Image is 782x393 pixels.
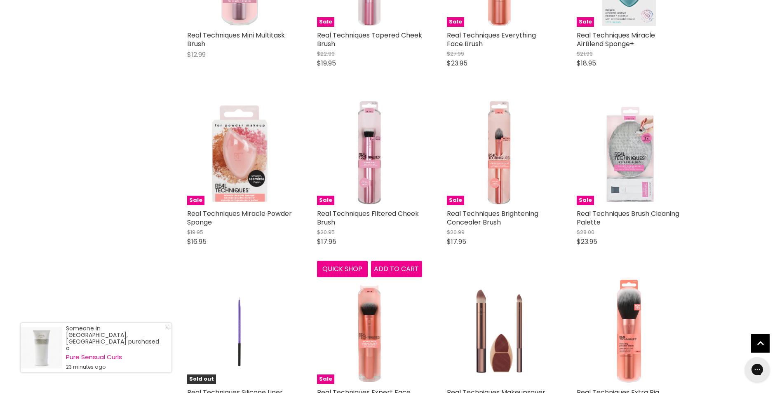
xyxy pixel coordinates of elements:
span: $17.95 [317,237,336,246]
span: $27.99 [447,50,464,58]
span: $18.95 [577,58,596,68]
img: Real Techniques Expert Face Brush [317,279,422,384]
span: $21.99 [577,50,593,58]
span: Sale [317,17,334,27]
span: $23.95 [577,237,597,246]
img: Real Techniques Filtered Cheek Brush [317,100,422,205]
a: Close Notification [161,325,169,333]
svg: Close Icon [164,325,169,330]
span: $16.95 [187,237,207,246]
a: Real Techniques Mini Multitask Brush [187,30,285,49]
span: $19.95 [317,58,336,68]
img: Real Techniques Silicone Liner Brush [204,279,275,384]
img: Real Techniques Miracle Powder Sponge [187,100,292,205]
div: Someone in [GEOGRAPHIC_DATA], [GEOGRAPHIC_DATA] purchased a [66,325,163,370]
span: Sale [317,196,334,205]
span: $12.99 [187,50,206,59]
a: Real Techniques Miracle Powder Sponge [187,209,292,227]
a: Real Techniques Brush Cleaning Palette [577,209,679,227]
span: Sold out [187,374,216,384]
img: Real Techniques Brush Cleaning Palette [577,100,682,205]
img: Real Techniques Makeupsaver Sponge + Brush Trio [447,279,552,384]
button: Quick shop [317,261,368,277]
a: Pure Sensual Curls [66,354,163,360]
span: Sale [447,17,464,27]
a: Visit product page [21,323,62,372]
span: $19.95 [187,228,203,236]
span: Sale [447,196,464,205]
iframe: Gorgias live chat messenger [741,354,774,385]
a: Real Techniques Brush Cleaning PaletteSale [577,100,682,205]
a: Real Techniques Filtered Cheek Brush [317,209,419,227]
span: $17.95 [447,237,466,246]
a: Real Techniques Silicone Liner BrushSold out [187,279,292,384]
a: Real Techniques Miracle Powder SpongeSale [187,100,292,205]
img: Real Techniques Brightening Concealer Brush [447,100,552,205]
span: Sale [317,374,334,384]
a: Real Techniques Miracle AirBlend Sponge+ [577,30,655,49]
a: Real Techniques Tapered Cheek Brush [317,30,422,49]
a: Real Techniques Expert Face BrushSale [317,279,422,384]
span: $20.95 [317,228,335,236]
span: $20.99 [447,228,465,236]
span: Sale [577,17,594,27]
a: Real Techniques Brightening Concealer BrushSale [447,100,552,205]
a: Real Techniques Brightening Concealer Brush [447,209,538,227]
small: 23 minutes ago [66,364,163,370]
span: $28.00 [577,228,594,236]
span: Add to cart [374,264,419,274]
a: Real Techniques Filtered Cheek BrushSale [317,100,422,205]
button: Add to cart [371,261,422,277]
img: Real Techniques Extra Big Powder Brush [577,279,682,384]
span: $23.95 [447,58,467,68]
span: $22.99 [317,50,335,58]
a: Real Techniques Everything Face Brush [447,30,536,49]
span: Sale [577,196,594,205]
span: Sale [187,196,204,205]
